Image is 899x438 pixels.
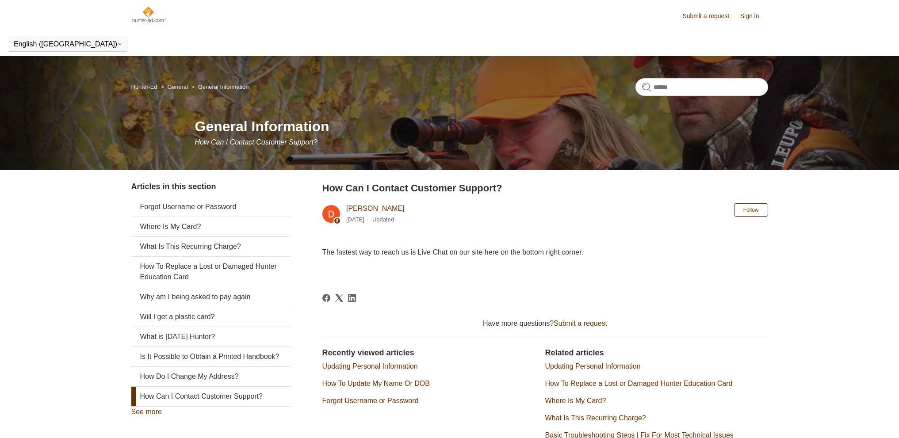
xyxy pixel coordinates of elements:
a: How Can I Contact Customer Support? [131,387,291,406]
span: How Can I Contact Customer Support? [195,138,318,146]
h1: General Information [195,116,768,137]
li: Updated [372,216,394,223]
a: General [168,84,188,90]
img: Hunter-Ed Help Center home page [131,5,167,23]
h2: Related articles [545,347,768,359]
h2: Recently viewed articles [322,347,536,359]
a: Updating Personal Information [322,362,418,370]
a: Will I get a plastic card? [131,307,291,327]
div: Chat Support [842,408,893,431]
a: How To Replace a Lost or Damaged Hunter Education Card [131,257,291,287]
a: Forgot Username or Password [131,197,291,217]
a: Why am I being asked to pay again [131,287,291,307]
a: Updating Personal Information [545,362,641,370]
a: See more [131,408,162,415]
li: General [159,84,189,90]
svg: Share this page on LinkedIn [348,294,356,302]
time: 04/11/2025, 14:45 [346,216,364,223]
div: Have more questions? [322,318,768,329]
a: How To Update My Name Or DOB [322,380,430,387]
a: [PERSON_NAME] [346,205,405,212]
a: Facebook [322,294,330,302]
span: Articles in this section [131,182,216,191]
h2: How Can I Contact Customer Support? [322,181,768,195]
a: What is [DATE] Hunter? [131,327,291,347]
a: What Is This Recurring Charge? [545,414,646,422]
span: The fastest way to reach us is Live Chat on our site here on the bottom right corner. [322,248,584,256]
a: Is It Possible to Obtain a Printed Handbook? [131,347,291,366]
a: LinkedIn [348,294,356,302]
a: Where Is My Card? [545,397,606,404]
a: Submit a request [682,11,738,21]
a: What Is This Recurring Charge? [131,237,291,256]
input: Search [635,78,768,96]
button: English ([GEOGRAPHIC_DATA]) [14,40,122,48]
a: Submit a request [554,320,607,327]
a: X Corp [335,294,343,302]
svg: Share this page on Facebook [322,294,330,302]
a: Hunter-Ed [131,84,157,90]
a: Forgot Username or Password [322,397,419,404]
a: How To Replace a Lost or Damaged Hunter Education Card [545,380,733,387]
a: How Do I Change My Address? [131,367,291,386]
a: General Information [198,84,249,90]
button: Follow Article [734,203,768,217]
a: Sign in [740,11,768,21]
li: General Information [189,84,249,90]
li: Hunter-Ed [131,84,159,90]
svg: Share this page on X Corp [335,294,343,302]
a: Where Is My Card? [131,217,291,236]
